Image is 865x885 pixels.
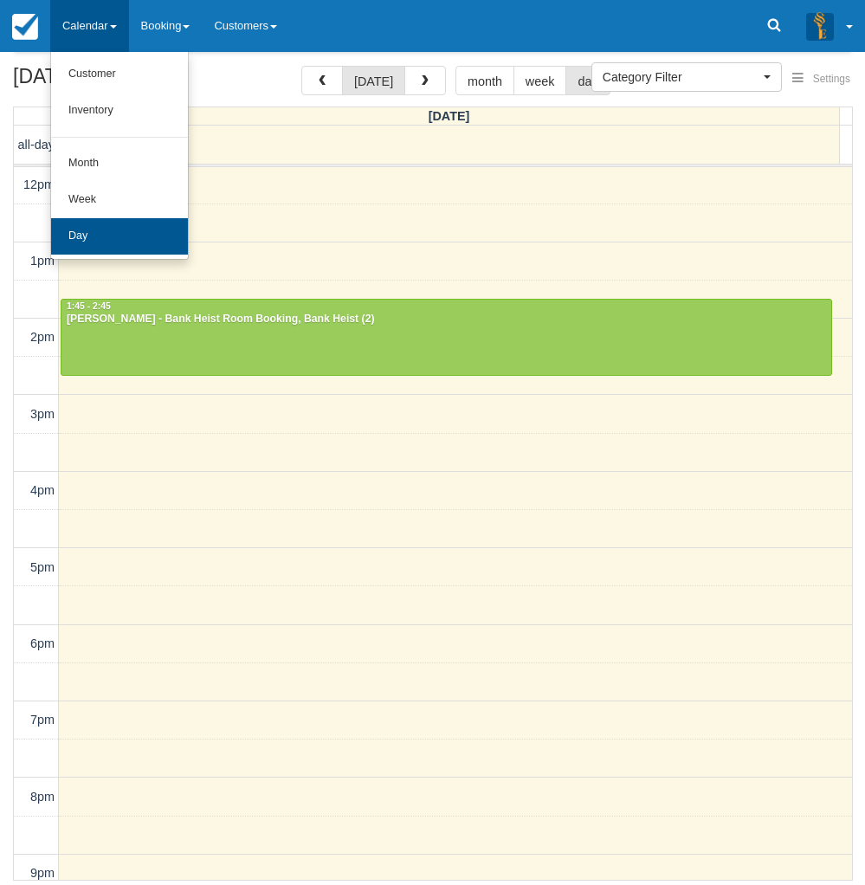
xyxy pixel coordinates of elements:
span: 5pm [30,560,55,574]
span: 3pm [30,407,55,421]
a: Inventory [51,93,188,129]
a: Month [51,145,188,182]
a: 1:45 - 2:45[PERSON_NAME] - Bank Heist Room Booking, Bank Heist (2) [61,299,832,375]
span: 2pm [30,330,55,344]
span: 1:45 - 2:45 [67,301,111,311]
button: month [455,66,514,95]
button: [DATE] [342,66,405,95]
span: all-day [18,138,55,152]
span: 12pm [23,178,55,191]
div: [PERSON_NAME] - Bank Heist Room Booking, Bank Heist (2) [66,313,827,326]
span: Category Filter [603,68,759,86]
span: 1pm [30,254,55,268]
button: day [565,66,610,95]
span: Settings [813,73,850,85]
img: A3 [806,12,834,40]
a: Day [51,218,188,255]
h2: [DATE] [13,66,232,98]
button: Settings [782,67,861,92]
span: [DATE] [429,109,470,123]
a: Week [51,182,188,218]
span: 4pm [30,483,55,497]
img: checkfront-main-nav-mini-logo.png [12,14,38,40]
ul: Calendar [50,52,189,260]
span: 6pm [30,636,55,650]
span: 9pm [30,866,55,880]
button: Category Filter [591,62,782,92]
span: 7pm [30,713,55,727]
a: Customer [51,56,188,93]
span: 8pm [30,790,55,804]
button: week [513,66,567,95]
